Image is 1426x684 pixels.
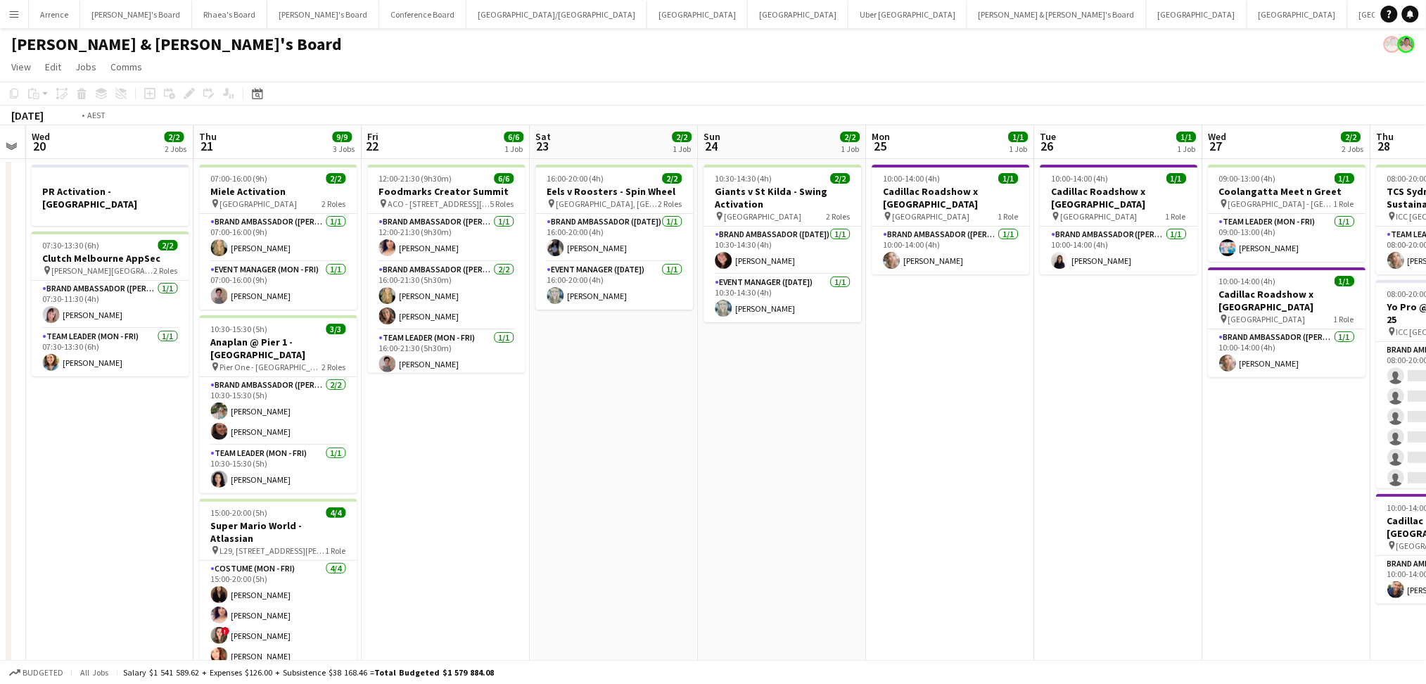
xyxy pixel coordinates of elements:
button: [GEOGRAPHIC_DATA] [1147,1,1247,28]
app-user-avatar: Arrence Torres [1398,36,1415,53]
button: [GEOGRAPHIC_DATA] [1247,1,1348,28]
button: [PERSON_NAME] & [PERSON_NAME]'s Board [967,1,1147,28]
div: Salary $1 541 589.62 + Expenses $126.00 + Subsistence $38 168.46 = [123,667,494,678]
button: [GEOGRAPHIC_DATA] [748,1,848,28]
button: Arrence [29,1,80,28]
button: [PERSON_NAME]'s Board [80,1,192,28]
button: [PERSON_NAME]'s Board [267,1,379,28]
span: All jobs [77,667,111,678]
span: Budgeted [23,668,63,678]
button: Conference Board [379,1,466,28]
button: Uber [GEOGRAPHIC_DATA] [848,1,967,28]
span: Total Budgeted $1 579 884.08 [374,667,494,678]
app-user-avatar: Arrence Torres [1384,36,1401,53]
button: Rhaea's Board [192,1,267,28]
button: [GEOGRAPHIC_DATA]/[GEOGRAPHIC_DATA] [466,1,647,28]
button: Budgeted [7,665,65,680]
button: [GEOGRAPHIC_DATA] [647,1,748,28]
